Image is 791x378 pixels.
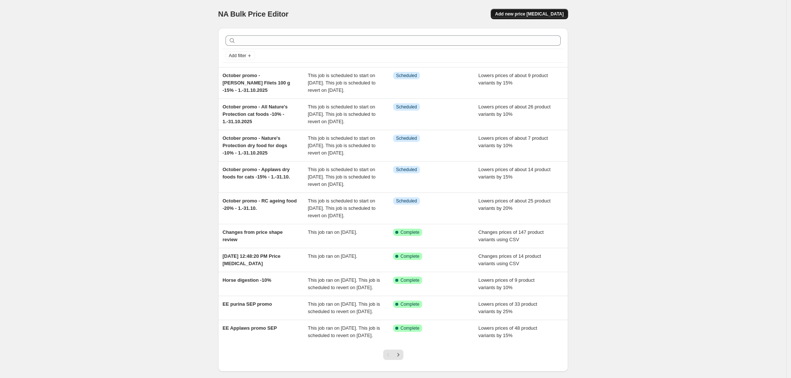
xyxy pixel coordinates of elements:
span: Changes from price shape review [223,229,283,242]
span: This job is scheduled to start on [DATE]. This job is scheduled to revert on [DATE]. [308,135,376,156]
span: October promo - [PERSON_NAME] Filets 100 g -15% - 1.-31.10.2025 [223,73,290,93]
span: NA Bulk Price Editor [218,10,288,18]
span: Scheduled [396,167,417,173]
span: Complete [400,229,419,235]
span: Complete [400,253,419,259]
span: This job ran on [DATE]. This job is scheduled to revert on [DATE]. [308,277,380,290]
span: October promo - Applaws dry foods for cats -15% - 1.-31.10. [223,167,290,180]
span: This job ran on [DATE]. This job is scheduled to revert on [DATE]. [308,325,380,338]
span: Complete [400,325,419,331]
span: Lowers prices of 33 product variants by 25% [479,301,538,314]
span: EE Applaws promo SEP [223,325,277,331]
span: Lowers prices of 9 product variants by 10% [479,277,535,290]
span: Lowers prices of about 9 product variants by 15% [479,73,548,86]
span: Horse digestion -10% [223,277,271,283]
span: Scheduled [396,198,417,204]
button: Add filter [225,51,255,60]
span: Lowers prices of about 26 product variants by 10% [479,104,551,117]
span: This job is scheduled to start on [DATE]. This job is scheduled to revert on [DATE]. [308,104,376,124]
span: October promo - RC ageing food -20% - 1.-31.10. [223,198,297,211]
span: Changes prices of 14 product variants using CSV [479,253,541,266]
span: This job ran on [DATE]. This job is scheduled to revert on [DATE]. [308,301,380,314]
span: This job is scheduled to start on [DATE]. This job is scheduled to revert on [DATE]. [308,198,376,218]
span: Changes prices of 147 product variants using CSV [479,229,544,242]
span: Lowers prices of about 14 product variants by 15% [479,167,551,180]
button: Next [393,350,403,360]
span: Lowers prices of about 25 product variants by 20% [479,198,551,211]
span: Add filter [229,53,246,59]
span: This job ran on [DATE]. [308,253,357,259]
span: [DATE] 12:48:20 PM Price [MEDICAL_DATA] [223,253,280,266]
span: October promo - All Nature's Protection cat foods -10% - 1.-31.10.2025 [223,104,288,124]
span: Lowers prices of about 7 product variants by 10% [479,135,548,148]
span: Scheduled [396,104,417,110]
span: Complete [400,301,419,307]
span: This job is scheduled to start on [DATE]. This job is scheduled to revert on [DATE]. [308,73,376,93]
button: Add new price [MEDICAL_DATA] [491,9,568,19]
span: Scheduled [396,135,417,141]
span: Lowers prices of 48 product variants by 15% [479,325,538,338]
span: Add new price [MEDICAL_DATA] [495,11,564,17]
span: This job is scheduled to start on [DATE]. This job is scheduled to revert on [DATE]. [308,167,376,187]
span: Scheduled [396,73,417,79]
span: Complete [400,277,419,283]
nav: Pagination [383,350,403,360]
span: October promo - Nature's Protection dry food for dogs -10% - 1.-31.10.2025 [223,135,287,156]
span: EE purina SEP promo [223,301,272,307]
span: This job ran on [DATE]. [308,229,357,235]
